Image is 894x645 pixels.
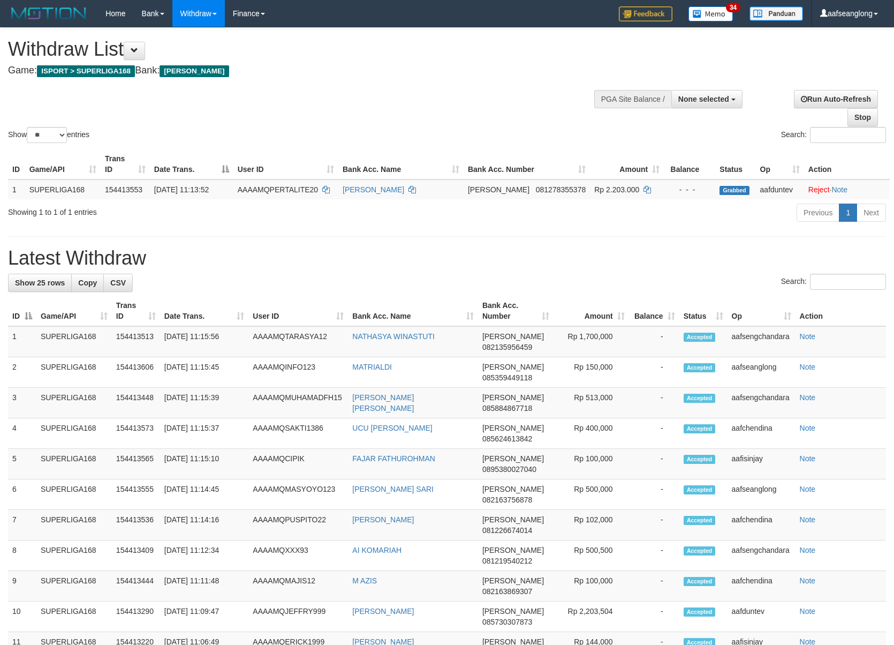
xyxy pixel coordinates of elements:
[36,418,112,449] td: SUPERLIGA168
[160,296,249,326] th: Date Trans.: activate to sort column ascending
[36,296,112,326] th: Game/API: activate to sort column ascending
[37,65,135,77] span: ISPORT > SUPERLIGA168
[482,546,544,554] span: [PERSON_NAME]
[112,388,160,418] td: 154413448
[684,455,716,464] span: Accepted
[715,149,755,179] th: Status
[800,576,816,585] a: Note
[554,388,629,418] td: Rp 513,000
[8,202,365,217] div: Showing 1 to 1 of 1 entries
[808,185,830,194] a: Reject
[8,179,25,199] td: 1
[150,149,233,179] th: Date Trans.: activate to sort column descending
[679,296,728,326] th: Status: activate to sort column ascending
[248,418,348,449] td: AAAAMQSAKTI1386
[728,326,795,357] td: aafsengchandara
[78,279,97,287] span: Copy
[482,607,544,616] span: [PERSON_NAME]
[629,571,679,602] td: -
[728,449,795,479] td: aafisinjay
[468,185,529,194] span: [PERSON_NAME]
[36,388,112,418] td: SUPERLIGA168
[482,526,532,535] span: Copy 081226674014 to clipboard
[352,576,377,585] a: M AZIS
[160,388,249,418] td: [DATE] 11:15:39
[8,571,36,602] td: 9
[8,326,36,357] td: 1
[352,393,414,412] a: [PERSON_NAME] [PERSON_NAME]
[554,479,629,510] td: Rp 500,000
[8,449,36,479] td: 5
[831,185,847,194] a: Note
[8,39,585,60] h1: Withdraw List
[112,602,160,632] td: 154413290
[338,149,464,179] th: Bank Acc. Name: activate to sort column ascending
[110,279,126,287] span: CSV
[554,541,629,571] td: Rp 500,500
[797,204,839,222] a: Previous
[726,3,740,12] span: 34
[804,149,890,179] th: Action
[482,373,532,382] span: Copy 085359449118 to clipboard
[8,127,89,143] label: Show entries
[619,6,672,21] img: Feedback.jpg
[160,449,249,479] td: [DATE] 11:15:10
[728,418,795,449] td: aafchendina
[728,571,795,602] td: aafchendina
[839,204,857,222] a: 1
[684,363,716,372] span: Accepted
[352,332,435,341] a: NATHASYA WINASTUTI
[800,363,816,371] a: Note
[684,424,716,433] span: Accepted
[554,357,629,388] td: Rp 150,000
[482,434,532,443] span: Copy 085624613842 to clipboard
[684,485,716,494] span: Accepted
[160,326,249,357] td: [DATE] 11:15:56
[112,571,160,602] td: 154413444
[482,485,544,493] span: [PERSON_NAME]
[8,5,89,21] img: MOTION_logo.png
[160,571,249,602] td: [DATE] 11:11:48
[8,296,36,326] th: ID: activate to sort column descending
[728,479,795,510] td: aafseanglong
[482,515,544,524] span: [PERSON_NAME]
[112,510,160,541] td: 154413536
[719,186,749,195] span: Grabbed
[554,418,629,449] td: Rp 400,000
[482,393,544,402] span: [PERSON_NAME]
[664,149,715,179] th: Balance
[25,179,101,199] td: SUPERLIGA168
[112,296,160,326] th: Trans ID: activate to sort column ascending
[160,510,249,541] td: [DATE] 11:14:16
[8,357,36,388] td: 2
[160,541,249,571] td: [DATE] 11:12:34
[464,149,590,179] th: Bank Acc. Number: activate to sort column ascending
[482,404,532,412] span: Copy 085884867718 to clipboard
[684,546,716,556] span: Accepted
[684,333,716,342] span: Accepted
[160,602,249,632] td: [DATE] 11:09:47
[857,204,886,222] a: Next
[248,541,348,571] td: AAAAMQXXX93
[728,357,795,388] td: aafseanglong
[482,587,532,596] span: Copy 082163869307 to clipboard
[352,363,392,371] a: MATRIALDI
[160,418,249,449] td: [DATE] 11:15:37
[8,479,36,510] td: 6
[629,357,679,388] td: -
[629,602,679,632] td: -
[112,418,160,449] td: 154413573
[684,607,716,617] span: Accepted
[8,247,886,269] h1: Latest Withdraw
[352,546,401,554] a: AI KOMARIAH
[781,274,886,290] label: Search:
[794,90,878,108] a: Run Auto-Refresh
[629,326,679,357] td: -
[629,541,679,571] td: -
[668,184,711,195] div: - - -
[554,602,629,632] td: Rp 2,203,504
[160,479,249,510] td: [DATE] 11:14:45
[756,149,804,179] th: Op: activate to sort column ascending
[629,510,679,541] td: -
[112,541,160,571] td: 154413409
